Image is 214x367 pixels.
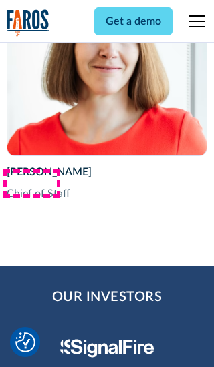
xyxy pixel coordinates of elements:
[7,164,208,180] div: [PERSON_NAME]
[181,5,207,37] div: menu
[7,186,208,202] div: Chief of Staff
[7,9,49,37] a: home
[15,332,35,352] button: Cookie Settings
[15,332,35,352] img: Revisit consent button
[94,7,173,35] a: Get a demo
[7,9,49,37] img: Logo of the analytics and reporting company Faros.
[60,339,154,358] img: Signal Fire Logo
[52,287,163,307] h2: Our Investors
